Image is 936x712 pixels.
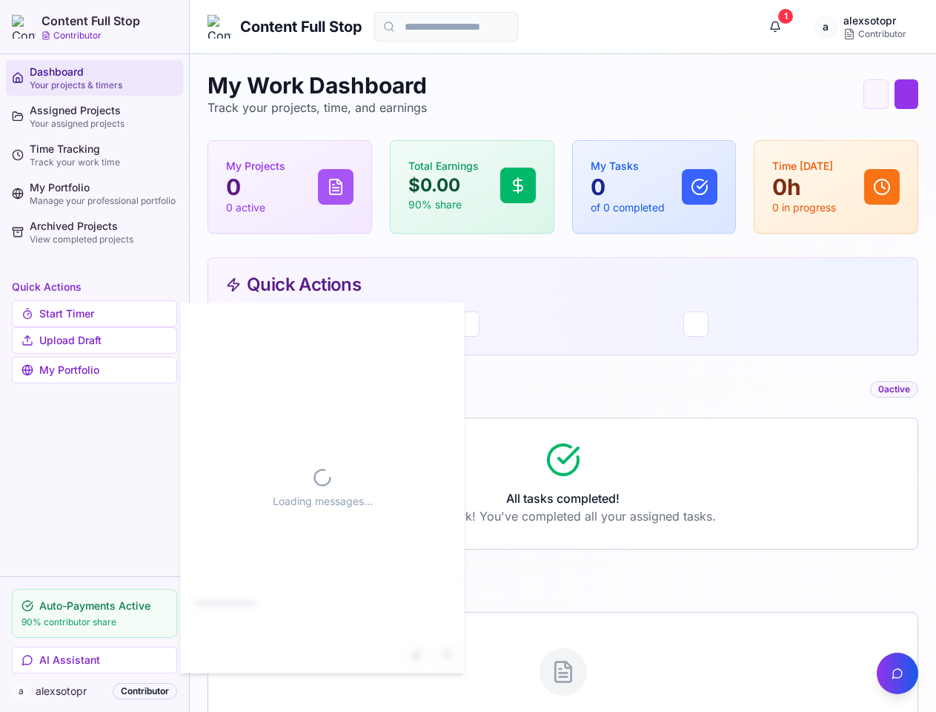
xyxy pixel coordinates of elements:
p: Great work! You've completed all your assigned tasks. [232,507,894,525]
span: a [814,15,837,39]
button: AI Assistant [12,647,177,673]
button: 1 [760,12,790,42]
span: Loading messages... [273,494,373,509]
div: Contributor [843,28,906,40]
div: 1 [778,9,793,24]
a: My PortfolioManage your professional portfolio [6,176,183,211]
span: alexsotopr [36,684,107,699]
div: Your assigned projects [30,118,177,130]
h2: Content Full Stop [42,12,140,30]
svg: Quick Timer [863,79,889,109]
p: 0 [226,174,285,200]
p: Total Earnings [408,159,479,174]
button: Upload Draft [12,327,177,354]
a: Upload Draft [12,334,177,349]
p: 90% contributor share [21,616,167,628]
img: Content Full Stop Logo [208,15,231,39]
div: Track your work time [30,156,177,168]
h3: All tasks completed! [232,489,894,507]
a: My Portfolio [12,357,177,383]
button: aalexsotopr Contributor [802,12,918,42]
p: My Tasks [591,159,665,174]
p: of 0 completed [591,200,665,215]
div: Your projects & timers [30,79,177,91]
img: Content Full Stop Logo [12,15,36,39]
div: Contributor [113,683,177,699]
button: Start Timer [12,300,177,327]
div: Dashboard [30,65,177,79]
div: View completed projects [30,234,177,245]
div: Assigned Projects [30,103,177,118]
p: Contributor [53,30,102,42]
p: Track your projects, time, and earnings [208,99,427,116]
div: Manage your professional portfolio [30,195,177,207]
p: My Projects [226,159,285,174]
a: Assigned ProjectsYour assigned projects [6,99,183,134]
h1: Content Full Stop [240,16,362,37]
svg: Upload Draft [894,79,918,109]
p: 0h [772,174,836,200]
a: Archived ProjectsView completed projects [6,214,183,250]
span: a [12,682,30,700]
div: Quick Actions [226,276,900,294]
span: Auto-Payments Active [39,599,150,613]
div: Time Tracking [30,142,177,156]
p: 90% share [408,197,479,212]
p: Time [DATE] [772,159,836,174]
a: DashboardYour projects & timers [6,60,183,96]
div: alexsotopr [843,13,906,28]
h3: Quick Actions [12,280,177,294]
a: Start Timer [12,308,177,323]
h1: My Work Dashboard [208,72,427,99]
p: $0.00 [408,174,479,197]
div: My Portfolio [30,180,177,195]
p: 0 in progress [772,200,836,215]
h2: My Assigned Projects [208,573,918,594]
p: 0 active [226,200,285,215]
a: Time TrackingTrack your work time [6,137,183,173]
div: Archived Projects [30,219,177,234]
div: 0 active [870,381,918,398]
p: 0 [591,174,665,200]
